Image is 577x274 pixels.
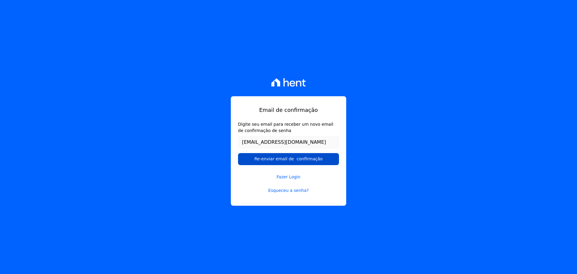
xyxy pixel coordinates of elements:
[238,166,339,180] a: Fazer Login
[238,136,339,148] input: Email
[238,153,339,165] input: Re-enviar email de confirmação
[238,106,339,114] h1: Email de confirmação
[238,121,339,134] label: Digite seu email para receber um novo email de confirmação de senha
[238,187,339,194] a: Esqueceu a senha?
